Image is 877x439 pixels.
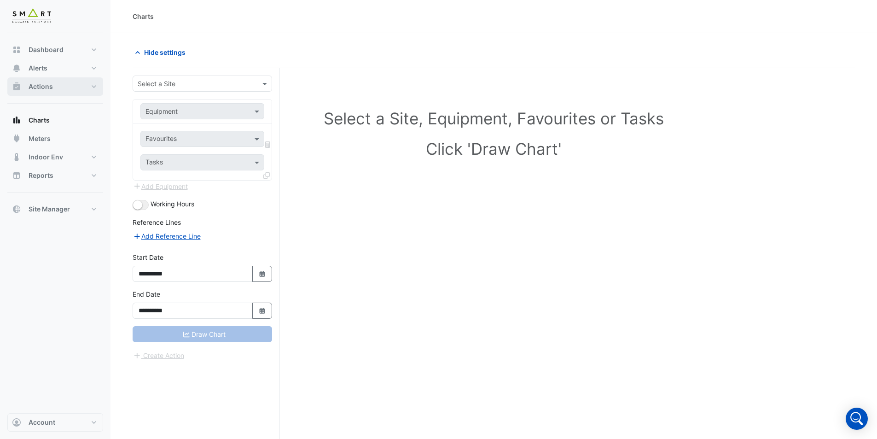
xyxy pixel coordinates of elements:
[29,45,64,54] span: Dashboard
[153,109,835,128] h1: Select a Site, Equipment, Favourites or Tasks
[12,152,21,162] app-icon: Indoor Env
[133,252,163,262] label: Start Date
[7,41,103,59] button: Dashboard
[133,12,154,21] div: Charts
[12,45,21,54] app-icon: Dashboard
[133,289,160,299] label: End Date
[12,205,21,214] app-icon: Site Manager
[7,111,103,129] button: Charts
[7,59,103,77] button: Alerts
[7,129,103,148] button: Meters
[7,77,103,96] button: Actions
[144,157,163,169] div: Tasks
[258,270,267,278] fa-icon: Select Date
[846,408,868,430] div: Open Intercom Messenger
[7,413,103,432] button: Account
[133,231,201,241] button: Add Reference Line
[29,171,53,180] span: Reports
[29,134,51,143] span: Meters
[133,44,192,60] button: Hide settings
[29,418,55,427] span: Account
[12,171,21,180] app-icon: Reports
[153,139,835,158] h1: Click 'Draw Chart'
[12,82,21,91] app-icon: Actions
[29,116,50,125] span: Charts
[258,307,267,315] fa-icon: Select Date
[133,217,181,227] label: Reference Lines
[12,134,21,143] app-icon: Meters
[263,171,270,179] span: Clone Favourites and Tasks from this Equipment to other Equipment
[29,152,63,162] span: Indoor Env
[12,116,21,125] app-icon: Charts
[144,134,177,146] div: Favourites
[12,64,21,73] app-icon: Alerts
[7,166,103,185] button: Reports
[151,200,194,208] span: Working Hours
[7,200,103,218] button: Site Manager
[29,64,47,73] span: Alerts
[11,7,52,26] img: Company Logo
[7,148,103,166] button: Indoor Env
[29,82,53,91] span: Actions
[144,47,186,57] span: Hide settings
[264,140,272,148] span: Choose Function
[133,351,185,358] app-escalated-ticket-create-button: Please correct errors first
[29,205,70,214] span: Site Manager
